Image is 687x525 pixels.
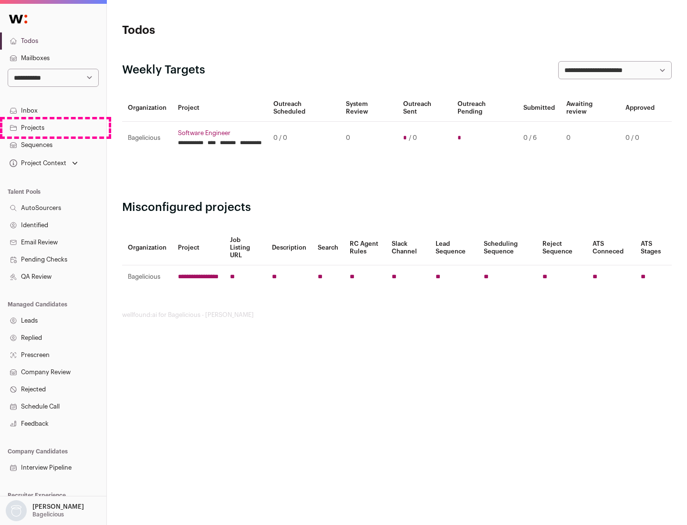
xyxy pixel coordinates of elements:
th: ATS Conneced [587,231,635,265]
th: System Review [340,94,397,122]
th: ATS Stages [635,231,672,265]
th: Lead Sequence [430,231,478,265]
span: / 0 [409,134,417,142]
p: [PERSON_NAME] [32,503,84,511]
td: Bagelicious [122,122,172,155]
div: Project Context [8,159,66,167]
a: Software Engineer [178,129,262,137]
p: Bagelicious [32,511,64,518]
th: Job Listing URL [224,231,266,265]
button: Open dropdown [8,157,80,170]
th: Organization [122,231,172,265]
td: 0 [561,122,620,155]
th: Outreach Scheduled [268,94,340,122]
td: 0 [340,122,397,155]
th: Slack Channel [386,231,430,265]
button: Open dropdown [4,500,86,521]
td: Bagelicious [122,265,172,289]
th: Outreach Pending [452,94,517,122]
footer: wellfound:ai for Bagelicious - [PERSON_NAME] [122,311,672,319]
th: Outreach Sent [397,94,452,122]
img: nopic.png [6,500,27,521]
th: Search [312,231,344,265]
th: Organization [122,94,172,122]
h2: Weekly Targets [122,63,205,78]
th: RC Agent Rules [344,231,385,265]
th: Reject Sequence [537,231,587,265]
th: Description [266,231,312,265]
td: 0 / 0 [620,122,660,155]
td: 0 / 6 [518,122,561,155]
th: Awaiting review [561,94,620,122]
td: 0 / 0 [268,122,340,155]
img: Wellfound [4,10,32,29]
th: Scheduling Sequence [478,231,537,265]
h1: Todos [122,23,305,38]
th: Project [172,94,268,122]
th: Project [172,231,224,265]
th: Approved [620,94,660,122]
th: Submitted [518,94,561,122]
h2: Misconfigured projects [122,200,672,215]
